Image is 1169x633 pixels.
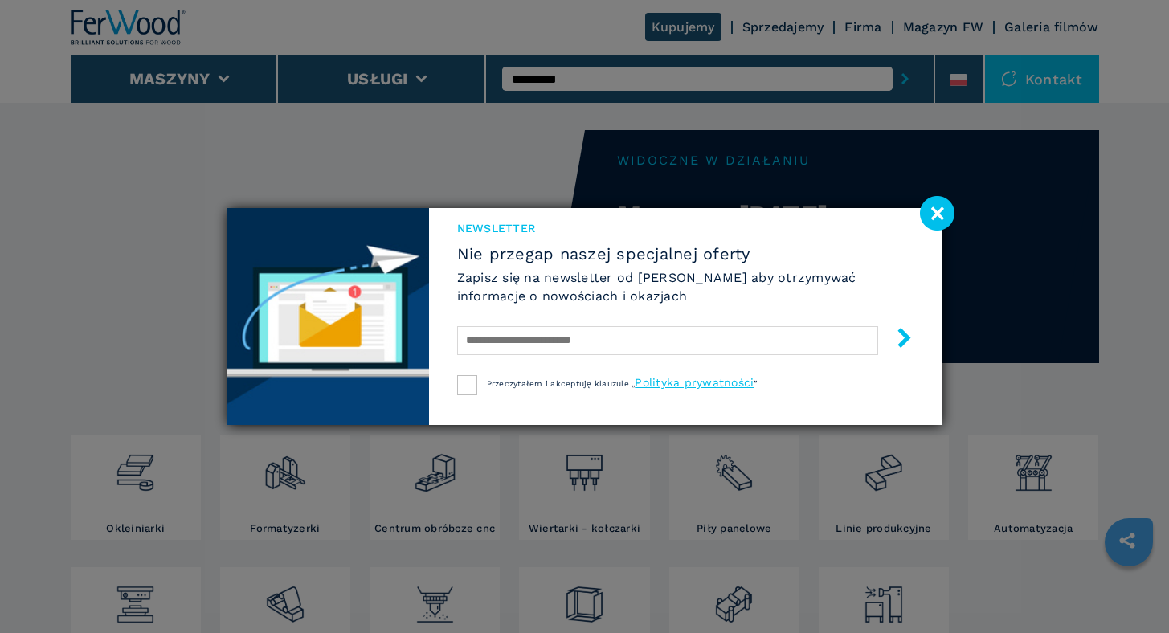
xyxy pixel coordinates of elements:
[635,376,754,389] a: Polityka prywatności
[227,208,429,425] img: Newsletter image
[487,379,636,388] span: Przeczytałem i akceptuję klauzule „
[457,268,914,305] h6: Zapisz się na newsletter od [PERSON_NAME] aby otrzymywać informacje o nowościach i okazjach
[457,220,914,236] span: Newsletter
[754,379,757,388] span: ”
[457,244,914,263] span: Nie przegap naszej specjalnej oferty
[878,321,914,359] button: submit-button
